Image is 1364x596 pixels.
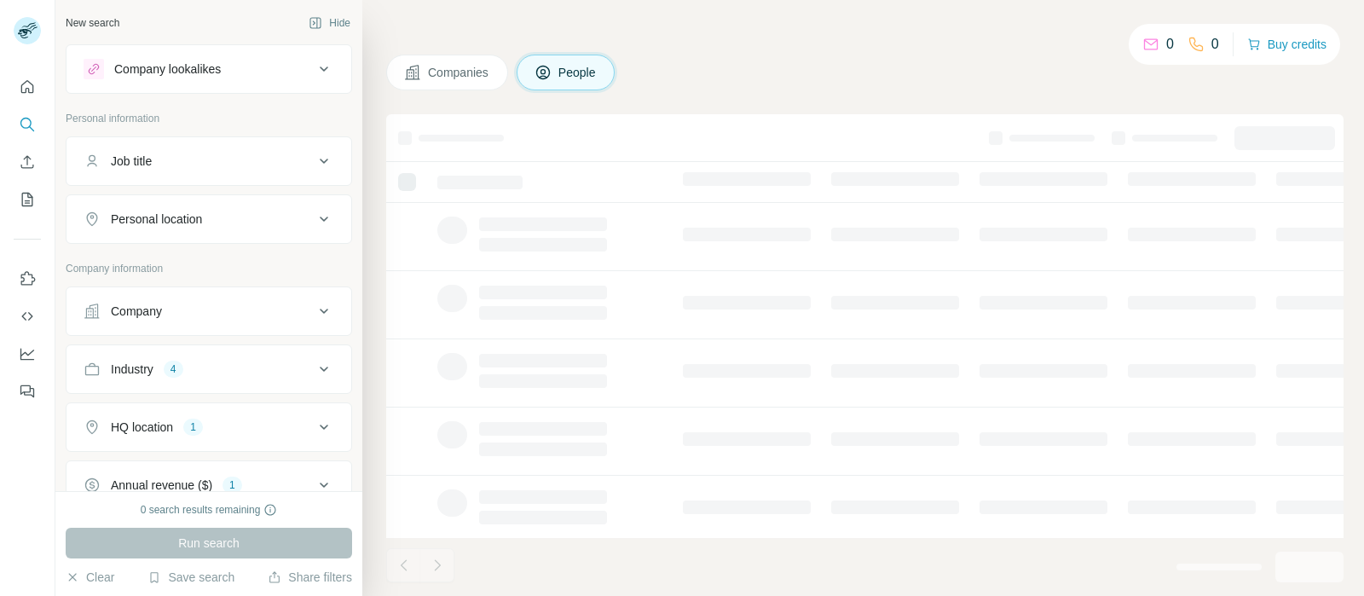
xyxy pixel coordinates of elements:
[14,263,41,294] button: Use Surfe on LinkedIn
[66,111,352,126] p: Personal information
[268,569,352,586] button: Share filters
[111,211,202,228] div: Personal location
[14,376,41,407] button: Feedback
[141,502,278,518] div: 0 search results remaining
[14,184,41,215] button: My lists
[66,291,351,332] button: Company
[114,61,221,78] div: Company lookalikes
[14,72,41,102] button: Quick start
[66,349,351,390] button: Industry4
[1211,34,1219,55] p: 0
[1166,34,1174,55] p: 0
[183,420,203,435] div: 1
[66,199,351,240] button: Personal location
[111,477,212,494] div: Annual revenue ($)
[147,569,234,586] button: Save search
[14,339,41,369] button: Dashboard
[111,361,153,378] div: Industry
[66,465,351,506] button: Annual revenue ($)1
[66,15,119,31] div: New search
[386,20,1344,44] h4: Search
[14,109,41,140] button: Search
[111,419,173,436] div: HQ location
[66,141,351,182] button: Job title
[66,261,352,276] p: Company information
[164,362,183,377] div: 4
[14,301,41,332] button: Use Surfe API
[297,10,362,36] button: Hide
[111,303,162,320] div: Company
[428,64,490,81] span: Companies
[558,64,598,81] span: People
[223,477,242,493] div: 1
[66,49,351,90] button: Company lookalikes
[66,569,114,586] button: Clear
[66,407,351,448] button: HQ location1
[1247,32,1326,56] button: Buy credits
[111,153,152,170] div: Job title
[14,147,41,177] button: Enrich CSV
